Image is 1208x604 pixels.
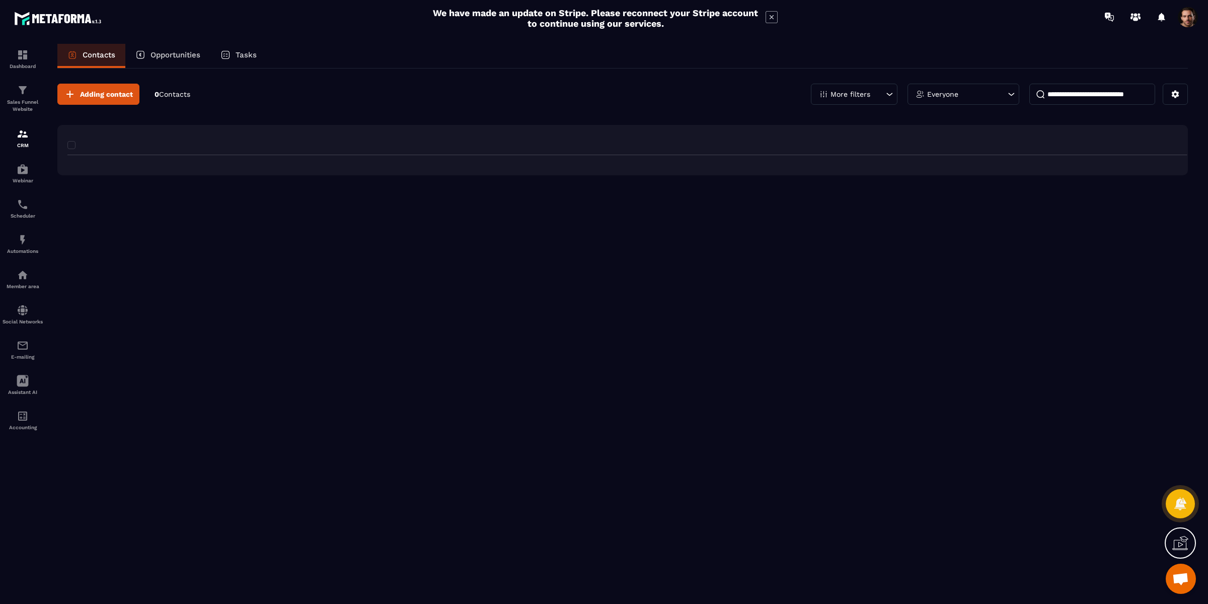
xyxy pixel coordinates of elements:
p: Scheduler [3,213,43,219]
p: Everyone [927,91,958,98]
span: Contacts [159,90,190,98]
p: Dashboard [3,63,43,69]
div: Open chat [1166,564,1196,594]
p: Accounting [3,425,43,430]
a: automationsautomationsAutomations [3,226,43,261]
img: automations [17,234,29,246]
a: Contacts [57,44,125,68]
a: Tasks [210,44,267,68]
img: automations [17,163,29,175]
p: Automations [3,248,43,254]
p: 0 [155,90,190,99]
button: Adding contact [57,84,139,105]
a: social-networksocial-networkSocial Networks [3,297,43,332]
p: Member area [3,284,43,289]
img: logo [14,9,105,28]
img: formation [17,84,29,96]
p: Webinar [3,178,43,183]
a: Assistant AI [3,367,43,402]
img: automations [17,269,29,281]
a: accountantaccountantAccounting [3,402,43,438]
img: formation [17,49,29,61]
a: Opportunities [125,44,210,68]
a: formationformationDashboard [3,41,43,77]
img: formation [17,128,29,140]
a: schedulerschedulerScheduler [3,191,43,226]
p: E-mailing [3,354,43,360]
a: emailemailE-mailing [3,332,43,367]
a: formationformationSales Funnel Website [3,77,43,120]
p: Tasks [236,50,257,59]
p: Social Networks [3,319,43,324]
p: Sales Funnel Website [3,99,43,113]
a: automationsautomationsWebinar [3,156,43,191]
img: scheduler [17,198,29,211]
a: formationformationCRM [3,120,43,156]
p: CRM [3,143,43,148]
h2: We have made an update on Stripe. Please reconnect your Stripe account to continue using our serv... [430,8,761,29]
p: Assistant AI [3,389,43,395]
span: Adding contact [80,89,133,99]
a: automationsautomationsMember area [3,261,43,297]
p: More filters [830,91,870,98]
img: accountant [17,410,29,422]
img: social-network [17,304,29,316]
p: Opportunities [150,50,200,59]
img: email [17,340,29,352]
p: Contacts [83,50,115,59]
